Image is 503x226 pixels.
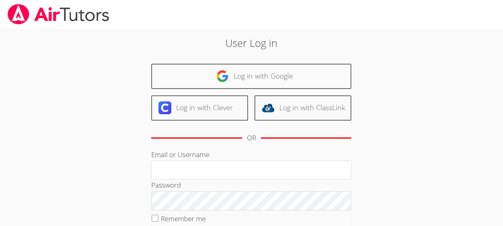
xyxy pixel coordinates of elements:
[151,180,181,190] label: Password
[151,95,248,121] a: Log in with Clever
[158,101,171,114] img: clever-logo-6eab21bc6e7a338710f1a6ff85c0baf02591cd810cc4098c63d3a4b26e2feb20.svg
[255,95,351,121] a: Log in with ClassLink
[151,64,351,89] a: Log in with Google
[216,70,229,83] img: google-logo-50288ca7cdecda66e5e0955fdab243c47b7ad437acaf1139b6f446037453330a.svg
[161,214,206,223] label: Remember me
[116,35,387,50] h2: User Log in
[262,101,275,114] img: classlink-logo-d6bb404cc1216ec64c9a2012d9dc4662098be43eaf13dc465df04b49fa7ab582.svg
[7,4,110,24] img: airtutors_banner-c4298cdbf04f3fff15de1276eac7730deb9818008684d7c2e4769d2f7ddbe033.png
[247,132,256,144] div: OR
[151,150,209,159] label: Email or Username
